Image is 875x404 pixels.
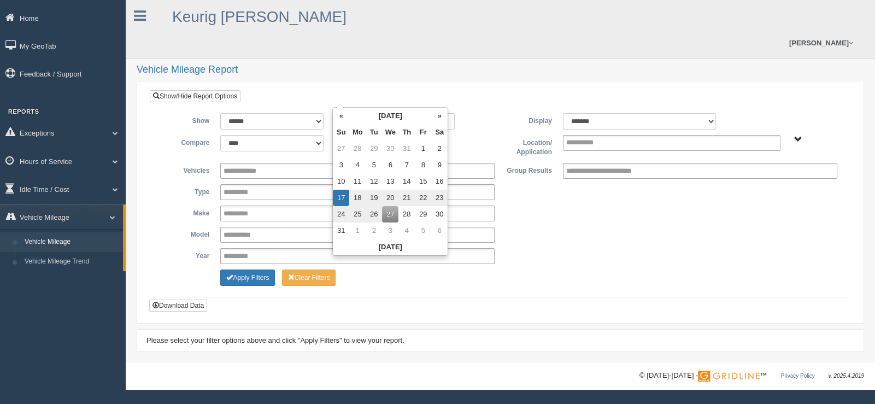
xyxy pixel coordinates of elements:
[333,239,448,255] th: [DATE]
[333,124,349,140] th: Su
[398,223,415,239] td: 4
[20,232,123,252] a: Vehicle Mileage
[415,206,431,223] td: 29
[415,173,431,190] td: 15
[366,173,382,190] td: 12
[349,124,366,140] th: Mo
[158,227,215,240] label: Model
[158,163,215,176] label: Vehicles
[146,336,404,344] span: Please select your filter options above and click "Apply Filters" to view your report.
[431,173,448,190] td: 16
[349,206,366,223] td: 25
[698,371,760,382] img: Gridline
[333,206,349,223] td: 24
[431,140,448,157] td: 2
[382,173,398,190] td: 13
[366,140,382,157] td: 29
[415,223,431,239] td: 5
[333,190,349,206] td: 17
[382,223,398,239] td: 3
[366,190,382,206] td: 19
[349,173,366,190] td: 11
[158,135,215,148] label: Compare
[333,108,349,124] th: «
[366,157,382,173] td: 5
[500,163,557,176] label: Group Results
[415,124,431,140] th: Fr
[158,184,215,197] label: Type
[431,190,448,206] td: 23
[282,270,336,286] button: Change Filter Options
[398,173,415,190] td: 14
[415,190,431,206] td: 22
[398,124,415,140] th: Th
[349,223,366,239] td: 1
[366,124,382,140] th: Tu
[382,157,398,173] td: 6
[398,140,415,157] td: 31
[431,223,448,239] td: 6
[382,206,398,223] td: 27
[333,173,349,190] td: 10
[829,373,864,379] span: v. 2025.4.2019
[349,157,366,173] td: 4
[398,190,415,206] td: 21
[333,140,349,157] td: 27
[149,300,207,312] button: Download Data
[431,124,448,140] th: Sa
[333,223,349,239] td: 31
[382,190,398,206] td: 20
[415,140,431,157] td: 1
[20,252,123,272] a: Vehicle Mileage Trend
[415,157,431,173] td: 8
[366,223,382,239] td: 2
[500,113,557,126] label: Display
[382,140,398,157] td: 30
[784,27,859,58] a: [PERSON_NAME]
[158,248,215,261] label: Year
[366,206,382,223] td: 26
[349,140,366,157] td: 28
[500,135,557,157] label: Location/ Application
[382,124,398,140] th: We
[398,206,415,223] td: 28
[349,190,366,206] td: 18
[333,157,349,173] td: 3
[431,157,448,173] td: 9
[431,206,448,223] td: 30
[398,157,415,173] td: 7
[150,90,240,102] a: Show/Hide Report Options
[172,8,347,25] a: Keurig [PERSON_NAME]
[349,108,431,124] th: [DATE]
[158,206,215,219] label: Make
[639,370,864,382] div: © [DATE]-[DATE] - ™
[780,373,814,379] a: Privacy Policy
[220,270,275,286] button: Change Filter Options
[158,113,215,126] label: Show
[431,108,448,124] th: »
